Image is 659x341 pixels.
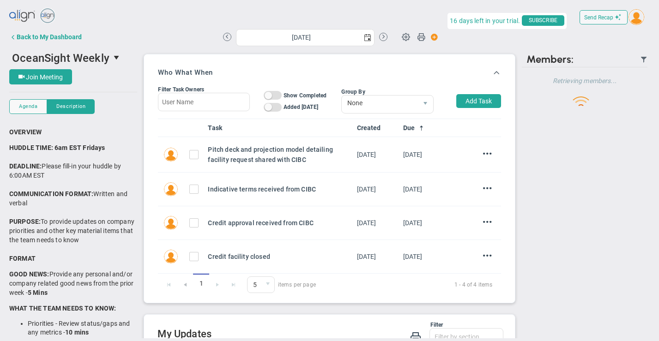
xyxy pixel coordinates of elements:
button: Description [47,99,95,114]
span: Join Meeting [26,73,63,81]
img: Tyler Van Schoonhoven [164,216,178,230]
span: [DATE] [403,151,423,158]
span: Filter Updated Members [640,56,647,63]
button: Agenda [9,99,47,114]
div: Filter Task Owners [158,86,249,93]
strong: WHAT THE TEAM NEEDS TO KNOW: [9,305,116,312]
span: 1 [193,274,209,293]
span: [DATE] [403,253,423,260]
li: Priorities - Review status/gaps and any metrics - [28,319,137,337]
div: Wed Aug 06 2025 12:32:12 GMT-0400 (Eastern Daylight Time) [357,150,396,160]
span: SUBSCRIBE [522,15,564,26]
span: Description [56,102,85,110]
span: 0 [247,276,275,293]
img: 204747.Person.photo [629,9,644,25]
span: select [109,50,125,66]
strong: 10 mins [65,329,89,336]
img: Tyler Van Schoonhoven [164,250,178,263]
strong: 5 Mins [28,289,48,296]
p: Provide any personal and/or company related good news from the prior week - [9,269,137,297]
div: Wed Aug 06 2025 12:34:03 GMT-0400 (Eastern Daylight Time) [357,251,396,262]
span: Send Recap [584,14,613,21]
h3: Who What When [158,68,213,77]
div: Indicative terms received from CIBC [208,184,349,194]
span: None [342,96,417,111]
span: Show Completed [284,92,326,99]
strong: OVERVIEW [9,128,42,136]
strong: HUDDLE TIME: 6am EST Fridays [9,144,105,151]
div: Filter [157,322,443,328]
img: align-logo.svg [9,7,36,25]
img: Tyler Van Schoonhoven [164,148,178,162]
strong: PURPOSE: [9,218,41,225]
div: Wed Aug 06 2025 12:32:38 GMT-0400 (Eastern Daylight Time) [357,184,396,194]
img: Tyler Van Schoonhoven [164,182,178,196]
span: Action Button [426,31,438,43]
span: Members: [526,53,574,66]
div: Back to My Dashboard [17,33,82,41]
span: select [361,30,374,46]
button: Join Meeting [9,69,72,84]
h4: Retrieving members... [522,77,647,85]
a: Due [403,124,442,132]
span: 5 [248,277,261,293]
div: Pitch deck and projection model detailing facility request shared with CIBC [208,144,349,165]
div: Wed Aug 06 2025 12:33:29 GMT-0400 (Eastern Daylight Time) [357,218,396,228]
input: User Name [158,93,249,111]
span: select [261,277,274,293]
span: Agenda [19,102,37,110]
strong: DEADLINE: [9,162,42,170]
span: Print Huddle [417,32,425,45]
span: select [417,96,433,113]
span: items per page [247,276,316,293]
div: Credit approval received from CIBC [208,218,349,228]
button: Back to My Dashboard [9,28,82,46]
span: [DATE] [403,185,423,193]
div: Credit facility closed [208,251,349,262]
span: [DATE] [403,219,423,227]
strong: GOOD NEWS: [9,270,49,278]
p: Please fill-in your huddle by 6:00AM EST Written and verbal To provide updates on company priorit... [9,143,137,263]
span: 1 - 4 of 4 items [327,279,493,290]
button: Add Task [456,94,501,108]
span: Huddle Settings [397,28,415,45]
span: 16 days left in your trial. [450,15,520,27]
span: FORMAT [9,255,36,262]
a: Task [208,124,349,132]
a: Created [357,124,396,132]
strong: COMMUNICATION FORMAT: [9,190,93,197]
div: Group By [341,89,434,95]
span: OceanSight Weekly [12,52,109,65]
span: Added [DATE] [284,104,318,110]
button: Send Recap [580,10,628,24]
